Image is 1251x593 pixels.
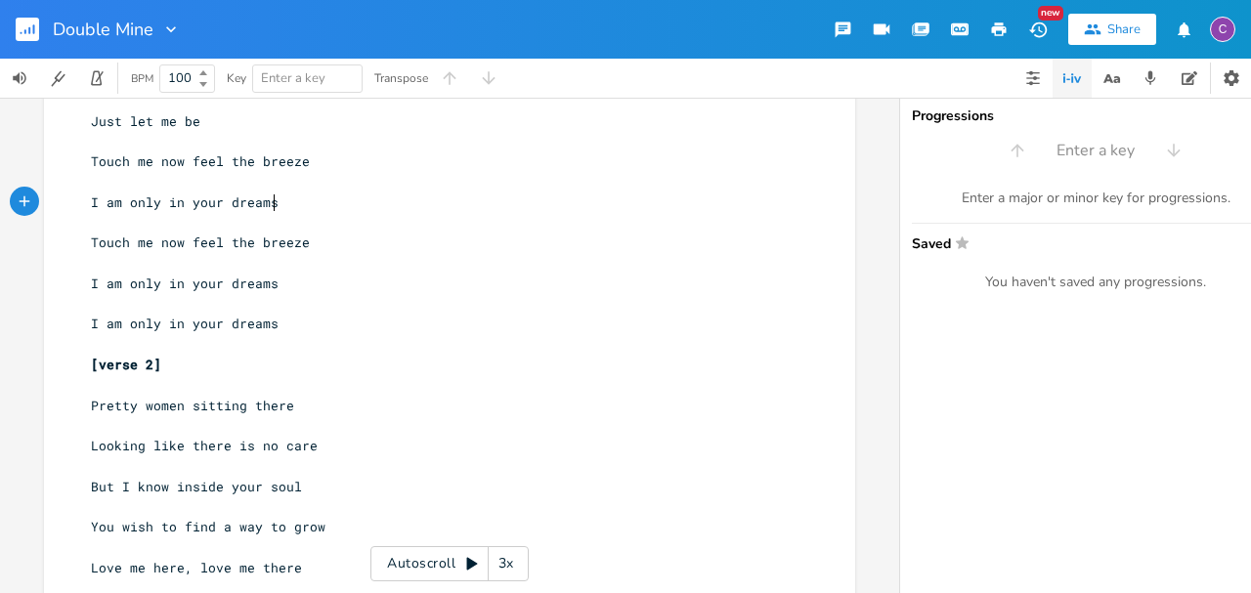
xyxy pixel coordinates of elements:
[1210,7,1235,52] button: C
[91,559,302,576] span: Love me here, love me there
[131,73,153,84] div: BPM
[91,193,279,211] span: I am only in your dreams
[91,233,310,251] span: Touch me now feel the breeze
[370,546,529,581] div: Autoscroll
[1107,21,1141,38] div: Share
[1018,12,1057,47] button: New
[91,478,302,495] span: But I know inside your soul
[91,315,279,332] span: I am only in your dreams
[91,152,310,170] span: Touch me now feel the breeze
[227,72,246,84] div: Key
[1057,140,1135,162] span: Enter a key
[91,275,279,292] span: I am only in your dreams
[1038,6,1063,21] div: New
[91,518,325,535] span: You wish to find a way to grow
[374,72,428,84] div: Transpose
[91,397,294,414] span: Pretty women sitting there
[91,356,161,373] span: [verse 2]
[1210,17,1235,42] div: celticrain777
[1068,14,1156,45] button: Share
[489,546,524,581] div: 3x
[53,21,153,38] span: Double Mine
[91,437,318,454] span: Looking like there is no care
[91,112,200,130] span: Just let me be
[261,69,325,87] span: Enter a key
